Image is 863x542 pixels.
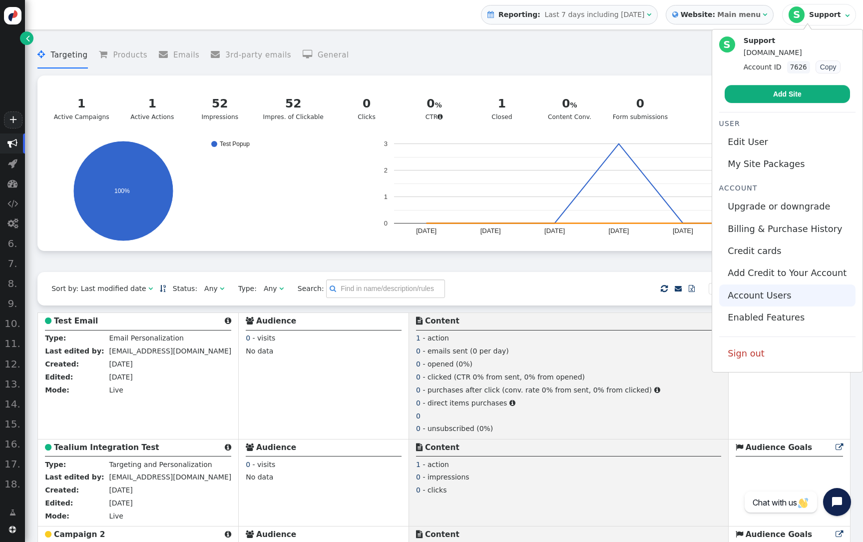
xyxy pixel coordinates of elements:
a: Account Users [719,284,856,306]
span:  [8,158,17,168]
span:  [148,285,153,292]
span:  [763,11,767,18]
span:  [7,138,17,148]
div: Support [809,10,843,19]
span: 0 [416,386,421,394]
a: 1Closed [471,89,532,128]
li: Emails [159,42,200,68]
div: 52 [263,95,324,112]
span:  [416,443,423,451]
div: S [789,6,805,22]
span: - action [423,334,449,342]
span: - clicks [423,486,446,494]
span: - visits [253,334,276,342]
text: 3 [384,140,388,147]
text: [DATE] [544,227,565,234]
span:  [437,113,443,120]
div: Support [744,36,841,45]
b: Mode: [45,386,69,394]
span: [EMAIL_ADDRESS][DOMAIN_NAME] [109,347,231,355]
text: Test Popup [220,140,250,147]
text: 100% [114,187,130,194]
div: 0 [410,95,459,112]
div: 0 [545,95,594,112]
a: Edit User [719,131,856,153]
div: Impressions [195,95,245,122]
div: [DOMAIN_NAME] [744,47,841,58]
b: Audience [256,443,296,452]
span:  [9,507,16,518]
span:  [246,443,254,451]
span: 0 [416,473,421,481]
b: Audience Goals [746,443,813,452]
b: Audience [256,316,296,325]
span:  [246,317,254,324]
span:  [211,50,225,59]
div: Active Campaigns [54,95,109,122]
span: [DATE] [109,373,132,381]
span: Live [109,386,123,394]
span: Status: [166,283,197,294]
li: Targeting [37,42,87,68]
a: Credit cards [719,240,856,262]
span:  [45,530,51,538]
b: Type: [45,460,66,468]
a: 1Active Actions [121,89,183,128]
b: Content [425,443,459,452]
span:  [225,530,231,538]
a:  [160,284,166,292]
div: S [719,36,735,52]
span:  [37,50,50,59]
span: - clicked (CTR 0% from sent, [423,373,522,381]
span: No data [246,347,273,355]
var: 7626 [787,61,810,73]
span: - action [423,460,449,468]
span: 0 [416,360,421,368]
text: [DATE] [480,227,501,234]
b: Website: [678,9,717,20]
b: Audience Goals [746,530,813,539]
span: 0 [246,460,250,468]
li: Products [99,42,147,68]
a:  [675,284,682,292]
span:  [647,11,651,18]
span:  [303,50,318,59]
div: 1 [128,95,177,112]
span: 0% from clicked) [593,386,652,394]
b: Last edited by: [45,473,104,481]
span:  [672,9,678,20]
b: Content [425,316,459,325]
text: [DATE] [416,227,436,234]
svg: A chart. [44,141,364,241]
span:  [836,443,843,451]
b: Test Email [54,316,98,325]
b: Main menu [717,10,761,18]
a: + [4,111,22,128]
span:  [225,443,231,451]
div: Any [264,283,277,294]
span: - direct items purchases [423,399,507,407]
div: Clicks [342,95,392,122]
span: - opened (0%) [423,360,472,368]
a: 1Active Campaigns [47,89,115,128]
span:  [45,443,51,451]
span: 0 [416,399,421,407]
a: Add Credit to Your Account [719,262,856,284]
span: 0 [416,412,421,420]
div: 0 [342,95,392,112]
a: 52Impres. of Clickable [257,89,330,128]
div: Content Conv. [545,95,594,122]
div: CTR [410,95,459,122]
span: 0 [416,373,421,381]
a: Sign out [719,342,856,364]
li: General [303,42,349,68]
a:  [2,503,23,521]
div: Impres. of Clickable [263,95,324,122]
span: 1 [416,460,421,468]
div: Account ID [744,60,841,73]
span: Search: [291,284,324,292]
b: Created: [45,486,79,494]
div: 1 [477,95,527,112]
span: [DATE] [109,486,132,494]
span:  [416,530,423,538]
